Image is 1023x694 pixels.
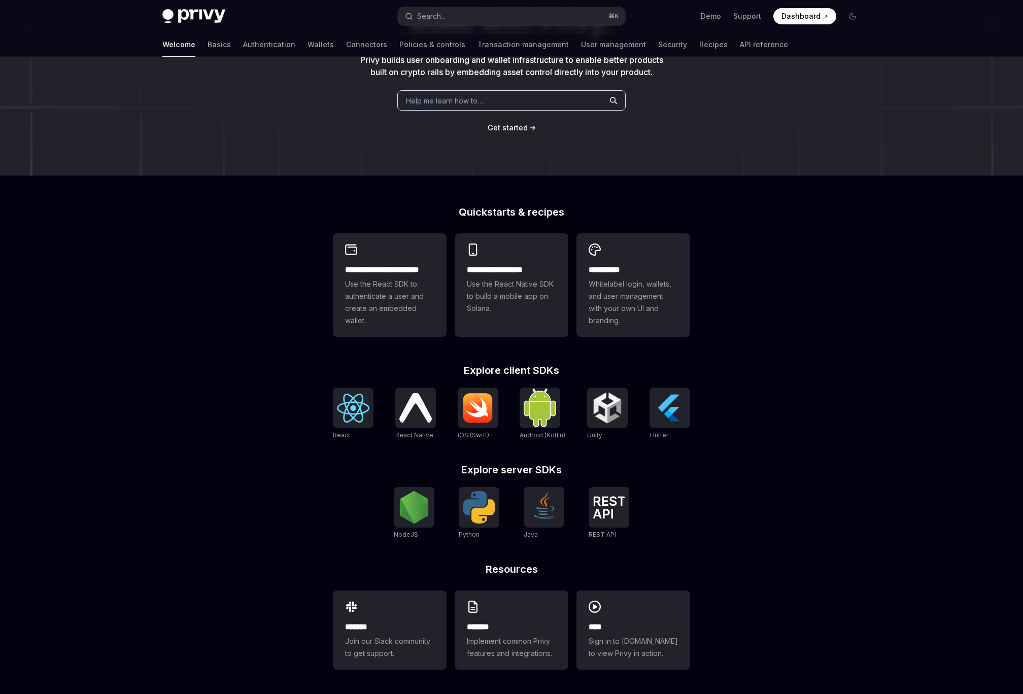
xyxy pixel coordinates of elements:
span: Java [524,531,538,538]
span: React Native [395,431,433,439]
a: Recipes [699,32,728,57]
a: ****Sign in to [DOMAIN_NAME] to view Privy in action. [576,591,690,670]
a: Get started [488,123,528,133]
a: Wallets [308,32,334,57]
a: **** *****Whitelabel login, wallets, and user management with your own UI and branding. [576,233,690,337]
span: ⌘ K [608,12,619,20]
div: Search... [417,10,446,22]
a: **** **Join our Slack community to get support. [333,591,447,670]
span: Unity [587,431,602,439]
img: NodeJS [398,491,430,524]
h2: Quickstarts & recipes [333,207,690,217]
a: React NativeReact Native [395,388,436,440]
button: Search...⌘K [398,7,625,25]
a: REST APIREST API [589,487,629,540]
span: Join our Slack community to get support. [345,635,434,660]
a: ReactReact [333,388,373,440]
a: Basics [208,32,231,57]
span: Flutter [650,431,668,439]
a: UnityUnity [587,388,628,440]
span: REST API [589,531,616,538]
a: Demo [701,11,721,21]
span: Dashboard [781,11,821,21]
a: PythonPython [459,487,499,540]
a: Support [733,11,761,21]
a: **** **** **** ***Use the React Native SDK to build a mobile app on Solana. [455,233,568,337]
a: Authentication [243,32,295,57]
h2: Explore client SDKs [333,365,690,375]
a: NodeJSNodeJS [394,487,434,540]
span: Help me learn how to… [406,95,483,106]
a: Android (Kotlin)Android (Kotlin) [520,388,565,440]
img: Java [528,491,560,524]
a: iOS (Swift)iOS (Swift) [458,388,498,440]
span: Use the React SDK to authenticate a user and create an embedded wallet. [345,278,434,327]
img: React [337,394,369,423]
span: Implement common Privy features and integrations. [467,635,556,660]
a: Dashboard [773,8,836,24]
a: API reference [740,32,788,57]
img: dark logo [162,9,225,23]
span: Android (Kotlin) [520,431,565,439]
img: React Native [399,393,432,422]
img: iOS (Swift) [462,393,494,423]
span: Whitelabel login, wallets, and user management with your own UI and branding. [589,278,678,327]
img: Android (Kotlin) [524,389,556,427]
span: NodeJS [394,531,418,538]
a: Connectors [346,32,387,57]
a: JavaJava [524,487,564,540]
img: REST API [593,496,625,518]
a: Transaction management [478,32,569,57]
span: Get started [488,123,528,132]
button: Toggle dark mode [844,8,861,24]
img: Python [463,491,495,524]
a: FlutterFlutter [650,388,690,440]
img: Flutter [654,392,686,424]
a: **** **Implement common Privy features and integrations. [455,591,568,670]
h2: Resources [333,564,690,574]
a: User management [581,32,646,57]
span: React [333,431,350,439]
a: Welcome [162,32,195,57]
span: Python [459,531,480,538]
img: Unity [591,392,624,424]
a: Policies & controls [399,32,465,57]
a: Security [658,32,687,57]
span: Sign in to [DOMAIN_NAME] to view Privy in action. [589,635,678,660]
span: iOS (Swift) [458,431,489,439]
h2: Explore server SDKs [333,465,690,475]
span: Use the React Native SDK to build a mobile app on Solana. [467,278,556,315]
